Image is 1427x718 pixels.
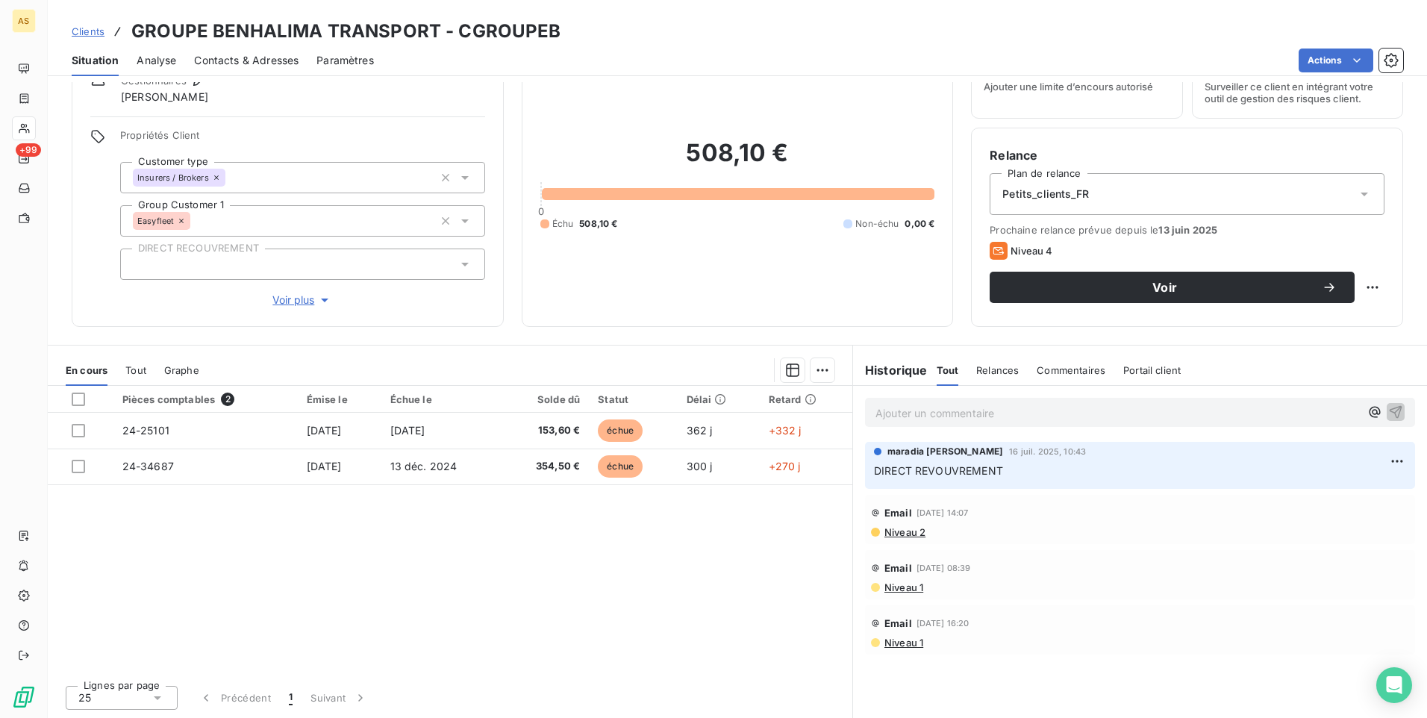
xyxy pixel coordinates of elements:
[917,619,969,628] span: [DATE] 16:20
[905,217,934,231] span: 0,00 €
[137,53,176,68] span: Analyse
[552,217,574,231] span: Échu
[917,564,971,572] span: [DATE] 08:39
[883,581,923,593] span: Niveau 1
[272,293,332,308] span: Voir plus
[302,682,377,714] button: Suivant
[598,393,668,405] div: Statut
[510,423,581,438] span: 153,60 €
[853,361,928,379] h6: Historique
[883,526,925,538] span: Niveau 2
[937,364,959,376] span: Tout
[1205,81,1390,104] span: Surveiller ce client en intégrant votre outil de gestion des risques client.
[12,9,36,33] div: AS
[579,217,617,231] span: 508,10 €
[72,24,104,39] a: Clients
[990,224,1384,236] span: Prochaine relance prévue depuis le
[72,53,119,68] span: Situation
[687,424,713,437] span: 362 j
[884,617,912,629] span: Email
[855,217,899,231] span: Non-échu
[137,173,209,182] span: Insurers / Brokers
[1009,447,1086,456] span: 16 juil. 2025, 10:43
[122,424,169,437] span: 24-25101
[280,682,302,714] button: 1
[66,364,107,376] span: En cours
[221,393,234,406] span: 2
[538,205,544,217] span: 0
[510,393,581,405] div: Solde dû
[1123,364,1181,376] span: Portail client
[121,90,208,104] span: [PERSON_NAME]
[78,690,91,705] span: 25
[390,393,493,405] div: Échue le
[598,419,643,442] span: échue
[598,455,643,478] span: échue
[1037,364,1105,376] span: Commentaires
[16,143,41,157] span: +99
[225,171,237,184] input: Ajouter une valeur
[769,460,801,472] span: +270 j
[769,393,843,405] div: Retard
[137,216,174,225] span: Easyfleet
[874,464,1003,477] span: DIRECT REVOUVREMENT
[316,53,374,68] span: Paramètres
[131,18,561,45] h3: GROUPE BENHALIMA TRANSPORT - CGROUPEB
[194,53,299,68] span: Contacts & Adresses
[990,146,1384,164] h6: Relance
[687,393,751,405] div: Délai
[120,129,485,150] span: Propriétés Client
[72,25,104,37] span: Clients
[976,364,1019,376] span: Relances
[887,445,1003,458] span: maradia [PERSON_NAME]
[884,562,912,574] span: Email
[190,682,280,714] button: Précédent
[1011,245,1052,257] span: Niveau 4
[510,459,581,474] span: 354,50 €
[390,460,458,472] span: 13 déc. 2024
[190,214,202,228] input: Ajouter une valeur
[390,424,425,437] span: [DATE]
[125,364,146,376] span: Tout
[1008,281,1322,293] span: Voir
[133,257,145,271] input: Ajouter une valeur
[883,637,923,649] span: Niveau 1
[1376,667,1412,703] div: Open Intercom Messenger
[769,424,802,437] span: +332 j
[984,81,1153,93] span: Ajouter une limite d’encours autorisé
[164,364,199,376] span: Graphe
[289,690,293,705] span: 1
[307,393,372,405] div: Émise le
[884,507,912,519] span: Email
[1002,187,1089,202] span: Petits_clients_FR
[990,272,1355,303] button: Voir
[1299,49,1373,72] button: Actions
[12,685,36,709] img: Logo LeanPay
[1158,224,1217,236] span: 13 juin 2025
[120,292,485,308] button: Voir plus
[540,138,935,183] h2: 508,10 €
[122,393,289,406] div: Pièces comptables
[307,424,342,437] span: [DATE]
[122,460,174,472] span: 24-34687
[687,460,713,472] span: 300 j
[917,508,969,517] span: [DATE] 14:07
[307,460,342,472] span: [DATE]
